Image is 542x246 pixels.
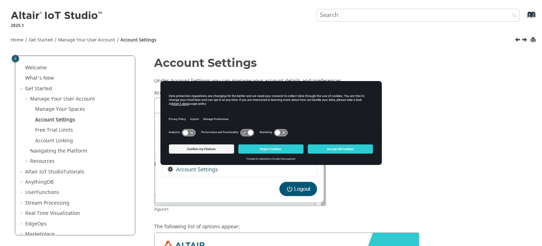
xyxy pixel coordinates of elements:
span: Expand Altair IoT StudioTutorials [19,168,25,176]
span: Expand UserFunctions [19,189,25,196]
span: 1 [166,206,169,212]
span: Collapse Manage Your User Account [24,96,30,103]
img: Altair IoT Studio [11,10,103,22]
a: Marketplace [25,230,55,238]
a: Home [11,37,23,43]
a: Navigating the Platform [30,147,87,155]
span: . [169,206,170,212]
a: Manage Your User Account [58,37,115,43]
a: Get Started [29,37,53,43]
a: EdgeOps [25,220,47,228]
button: Toggle publishing table of content [12,55,19,62]
p: Under Account Settings you can manage your account details and preferences. [154,78,527,85]
a: Welcome [25,64,47,71]
input: Search query [317,9,520,22]
a: Real Time Visualization [25,210,80,217]
a: Get Started [25,85,52,92]
a: Altair IoT StudioTutorials [25,168,84,176]
img: account_settings.png [154,98,326,206]
span: Expand Resources [24,158,30,165]
a: Manage Your User Account [30,95,95,103]
span: Functions [36,189,59,196]
span: Altair IoT Studio [25,168,63,176]
span: Access your profile on the top right corner and click . [154,88,319,97]
button: Search [503,9,523,23]
a: Next topic: Free Trial Limits [523,36,528,45]
span: Collapse Get Started [19,85,25,92]
p: 2025.1 [11,22,103,29]
span: Figure [154,206,170,212]
a: AnythingDB [25,178,53,186]
span: Expand Marketplace [19,231,25,238]
a: Account Settings [120,37,156,43]
a: Account Linking [35,137,73,144]
a: What's New [25,74,54,82]
a: Stream Processing [25,199,69,207]
a: UserFunctions [25,189,59,196]
a: Previous topic: Manage Your Spaces [515,36,521,45]
a: Resources [30,158,55,165]
h1: Account Settings [154,57,527,69]
span: Expand Stream Processing [19,200,25,207]
button: Print this page [531,35,537,45]
a: Free Trial Limits [35,126,73,134]
a: Account Settings [35,116,75,124]
span: Expand AnythingDB [19,179,25,186]
a: Manage Your Spaces [35,105,85,113]
a: Go to index terms page [516,15,532,22]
